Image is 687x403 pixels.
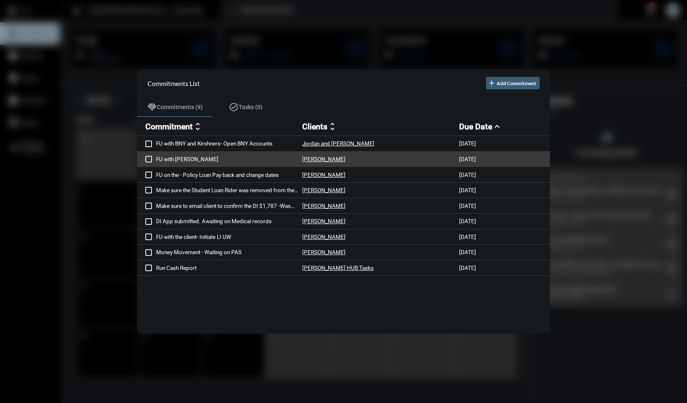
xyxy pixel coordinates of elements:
p: [DATE] [459,249,476,255]
mat-icon: expand_less [492,122,502,131]
span: Tasks (0) [239,104,263,110]
h2: Commitment [145,122,193,131]
p: [PERSON_NAME] [302,172,346,178]
p: FU with the client- Initiate LI UW [156,234,302,240]
p: FU on the - Policy Loan Pay back and change dates [156,172,302,178]
p: [DATE] [459,234,476,240]
p: [DATE] [459,265,476,271]
p: Make sure to email client to confirm the DI $1,787 -Was received [156,203,302,209]
p: Jordan and [PERSON_NAME] [302,140,374,147]
p: [PERSON_NAME] [302,156,346,162]
p: [PERSON_NAME] [302,218,346,224]
mat-icon: unfold_more [193,122,203,131]
p: FU with [PERSON_NAME] [156,156,302,162]
p: [DATE] [459,218,476,224]
p: [DATE] [459,172,476,178]
mat-icon: handshake [147,102,157,112]
mat-icon: add [488,79,496,87]
p: Make sure the Student Loan Rider was removed from the policy - 3weeks [DATE] Call Guardian [156,187,302,193]
h2: Clients [302,122,327,131]
p: [DATE] [459,156,476,162]
p: [PERSON_NAME] [302,203,346,209]
p: [PERSON_NAME] [302,187,346,193]
p: Money Movement - Waiting on PAS [156,249,302,255]
mat-icon: task_alt [229,102,239,112]
p: [DATE] [459,187,476,193]
span: Commitments (9) [157,104,203,110]
p: [DATE] [459,203,476,209]
p: FU with BNY and Kirshners- Open BNY Accounts [156,140,302,147]
p: [PERSON_NAME] [302,249,346,255]
p: [PERSON_NAME] [302,234,346,240]
p: DI App submitted. Awaiting on Medical records [156,218,302,224]
h2: Commitments List [147,79,200,87]
p: [PERSON_NAME] HUB Tasks [302,265,374,271]
mat-icon: unfold_more [327,122,337,131]
button: Add Commitment [486,77,540,89]
p: [DATE] [459,140,476,147]
h2: Due Date [459,122,492,131]
p: Run Cash Report [156,265,302,271]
